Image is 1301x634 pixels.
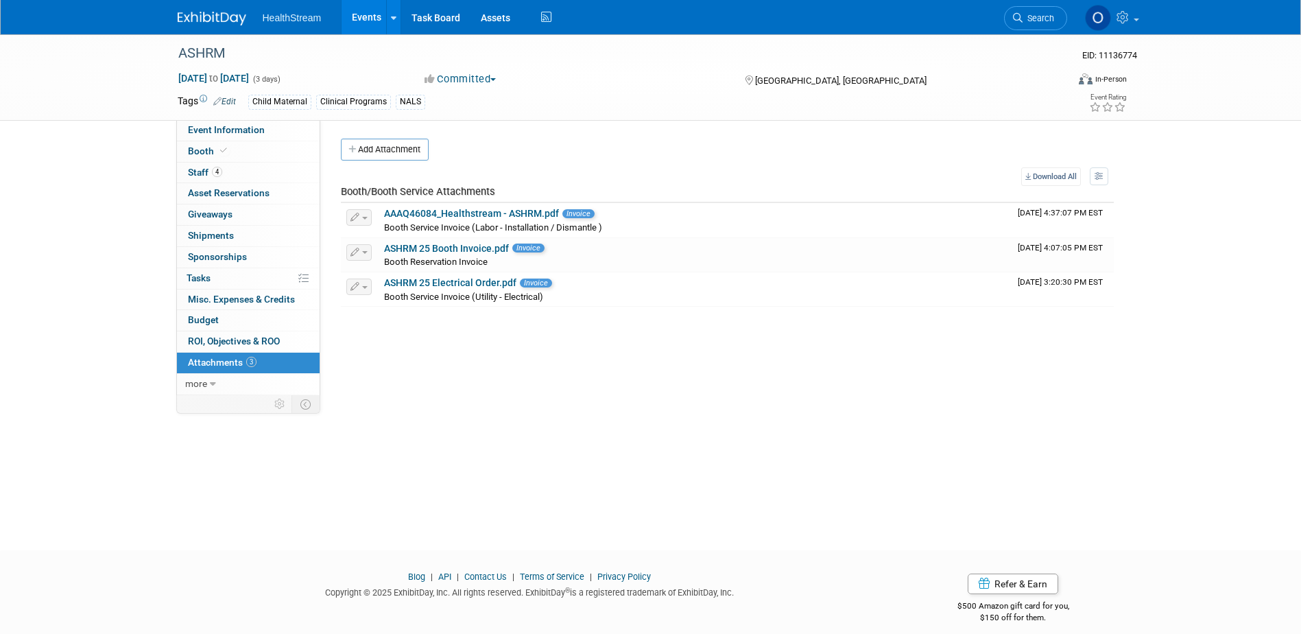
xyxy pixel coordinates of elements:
[755,75,927,86] span: [GEOGRAPHIC_DATA], [GEOGRAPHIC_DATA]
[986,71,1127,92] div: Event Format
[420,72,501,86] button: Committed
[177,141,320,162] a: Booth
[384,222,602,233] span: Booth Service Invoice (Labor - Installation / Dismantle )
[1079,73,1093,84] img: Format-Inperson.png
[188,230,234,241] span: Shipments
[1018,277,1103,287] span: Upload Timestamp
[384,243,509,254] a: ASHRM 25 Booth Invoice.pdf
[1085,5,1111,31] img: Olivia Christopher
[177,374,320,395] a: more
[384,277,516,288] a: ASHRM 25 Electrical Order.pdf
[384,257,488,267] span: Booth Reservation Invoice
[177,310,320,331] a: Budget
[178,583,883,599] div: Copyright © 2025 ExhibitDay, Inc. All rights reserved. ExhibitDay is a registered trademark of Ex...
[384,292,543,302] span: Booth Service Invoice (Utility - Electrical)
[187,272,211,283] span: Tasks
[384,208,559,219] a: AAAQ46084_Healthstream - ASHRM.pdf
[1012,272,1114,307] td: Upload Timestamp
[220,147,227,154] i: Booth reservation complete
[212,167,222,177] span: 4
[341,139,429,161] button: Add Attachment
[509,572,518,582] span: |
[248,95,311,109] div: Child Maternal
[188,209,232,220] span: Giveaways
[268,395,292,413] td: Personalize Event Tab Strip
[520,279,552,287] span: Invoice
[903,612,1124,624] div: $150 off for them.
[177,268,320,289] a: Tasks
[1012,203,1114,237] td: Upload Timestamp
[1095,74,1127,84] div: In-Person
[316,95,391,109] div: Clinical Programs
[1082,50,1137,60] span: Event ID: 11136774
[213,97,236,106] a: Edit
[1021,167,1081,186] a: Download All
[512,244,545,253] span: Invoice
[1012,238,1114,272] td: Upload Timestamp
[177,290,320,310] a: Misc. Expenses & Credits
[1023,13,1054,23] span: Search
[188,145,230,156] span: Booth
[1004,6,1067,30] a: Search
[188,357,256,368] span: Attachments
[177,183,320,204] a: Asset Reservations
[188,187,270,198] span: Asset Reservations
[438,572,451,582] a: API
[408,572,425,582] a: Blog
[178,94,236,110] td: Tags
[464,572,507,582] a: Contact Us
[565,587,570,594] sup: ®
[520,572,584,582] a: Terms of Service
[178,12,246,25] img: ExhibitDay
[177,226,320,246] a: Shipments
[968,574,1058,594] a: Refer & Earn
[1018,243,1103,253] span: Upload Timestamp
[427,572,436,582] span: |
[178,72,250,84] span: [DATE] [DATE]
[188,167,222,178] span: Staff
[252,75,281,84] span: (3 days)
[562,209,595,218] span: Invoice
[177,331,320,352] a: ROI, Objectives & ROO
[188,251,247,262] span: Sponsorships
[453,572,462,582] span: |
[177,204,320,225] a: Giveaways
[263,12,322,23] span: HealthStream
[246,357,256,367] span: 3
[291,395,320,413] td: Toggle Event Tabs
[1089,94,1126,101] div: Event Rating
[341,185,495,198] span: Booth/Booth Service Attachments
[903,591,1124,623] div: $500 Amazon gift card for you,
[188,294,295,305] span: Misc. Expenses & Credits
[177,120,320,141] a: Event Information
[177,353,320,373] a: Attachments3
[174,41,1047,66] div: ASHRM
[188,124,265,135] span: Event Information
[396,95,425,109] div: NALS
[177,247,320,268] a: Sponsorships
[1018,208,1103,218] span: Upload Timestamp
[597,572,651,582] a: Privacy Policy
[185,378,207,389] span: more
[207,73,220,84] span: to
[586,572,595,582] span: |
[177,163,320,183] a: Staff4
[188,314,219,325] span: Budget
[188,336,280,347] span: ROI, Objectives & ROO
